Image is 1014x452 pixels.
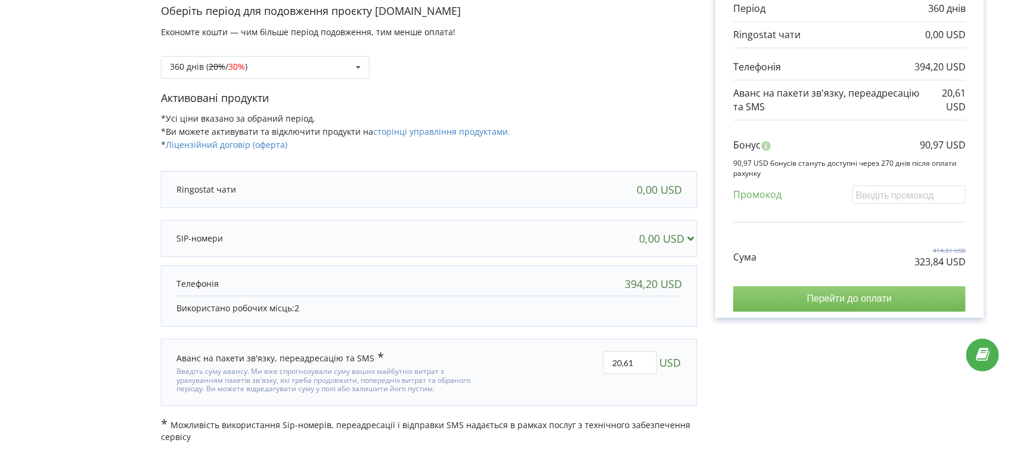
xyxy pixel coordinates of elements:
p: Використано робочих місць: [176,302,682,314]
a: сторінці управління продуктами. [373,126,510,137]
p: Активовані продукти [161,91,697,106]
a: Ліцензійний договір (оферта) [166,139,287,150]
p: 90,97 USD бонусів стануть доступні через 270 днів після оплати рахунку [733,158,966,178]
span: *Усі ціни вказано за обраний період. [161,113,315,124]
p: Телефонія [176,278,219,290]
div: Аванс на пакети зв'язку, переадресацію та SMS [176,351,384,364]
p: Ringostat чати [176,184,236,196]
p: Телефонія [733,60,781,74]
p: 323,84 USD [914,255,966,269]
p: Промокод [733,188,782,202]
div: 0,00 USD [639,233,699,244]
p: Період [733,2,765,16]
span: 2 [294,302,299,314]
p: Сума [733,250,756,264]
p: Бонус [733,138,761,152]
p: 360 днів [928,2,966,16]
p: Можливість використання Sip-номерів, переадресації і відправки SMS надається в рамках послуг з те... [161,418,697,443]
div: 0,00 USD [637,184,682,196]
p: Ringostat чати [733,28,801,42]
p: 394,20 USD [914,60,966,74]
input: Введіть промокод [852,185,966,204]
p: 90,97 USD [920,138,966,152]
p: 0,00 USD [925,28,966,42]
p: SIP-номери [176,233,223,244]
span: USD [659,351,681,374]
input: Перейти до оплати [733,286,966,311]
p: 414,81 USD [914,246,966,255]
s: 20% [209,61,225,72]
span: Економте кошти — чим більше період подовження, тим менше оплата! [161,26,455,38]
p: Аванс на пакети зв'язку, переадресацію та SMS [733,86,926,114]
span: *Ви можете активувати та відключити продукти на [161,126,510,137]
div: 360 днів ( / ) [170,63,247,71]
p: Оберіть період для подовження проєкту [DOMAIN_NAME] [161,4,697,19]
span: 30% [228,61,245,72]
div: 394,20 USD [625,278,682,290]
p: 20,61 USD [926,86,966,114]
div: Введіть суму авансу. Ми вже спрогнозували суму ваших майбутніх витрат з урахуванням пакетів зв'яз... [176,364,486,393]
